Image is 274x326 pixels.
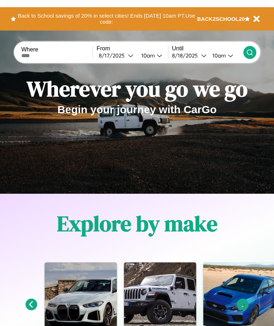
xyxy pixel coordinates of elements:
b: BACK2SCHOOL20 [197,16,245,22]
div: 10am [209,52,228,59]
button: Back to School savings of 20% in select cities! Ends [DATE] 10am PT.Use code: [16,11,197,27]
label: Until [172,45,243,52]
label: From [97,45,168,52]
h1: Explore by make [57,209,217,238]
button: 8/17/2025 [97,52,136,59]
label: Where [21,46,93,53]
div: 8 / 17 / 2025 [99,52,128,59]
div: 10am [138,52,157,59]
button: 10am [136,52,168,59]
div: 8 / 18 / 2025 [172,52,201,59]
button: 10am [207,52,243,59]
